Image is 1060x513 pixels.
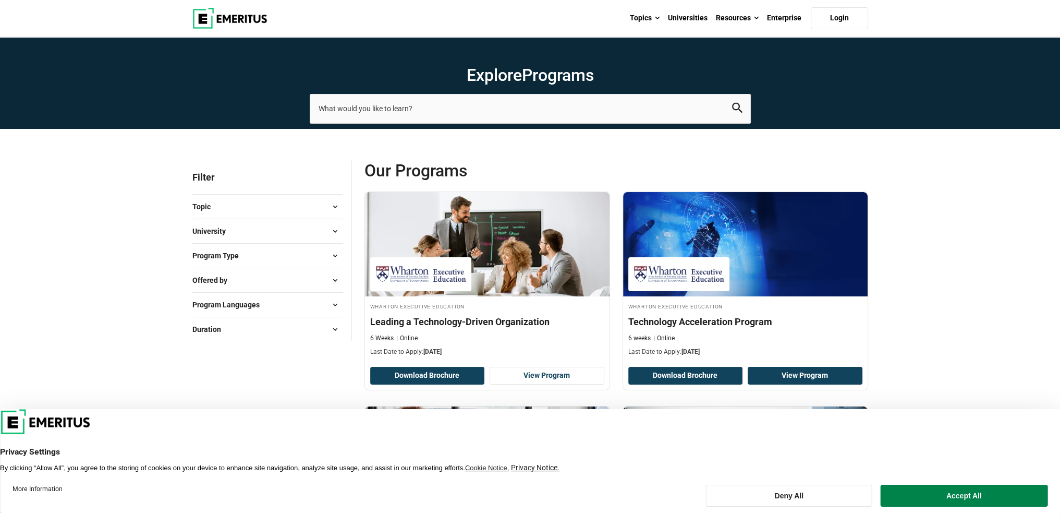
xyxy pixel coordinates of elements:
[633,263,724,286] img: Wharton Executive Education
[623,407,868,511] img: Executive Decision Making for Healthcare Leaders | Online Healthcare Course
[370,302,604,311] h4: Wharton Executive Education
[192,275,236,286] span: Offered by
[192,297,343,313] button: Program Languages
[192,160,343,194] p: Filter
[192,225,234,237] span: University
[370,348,604,356] p: Last Date to Apply:
[628,367,743,385] button: Download Brochure
[628,348,862,356] p: Last Date to Apply:
[192,324,229,335] span: Duration
[732,105,742,115] a: search
[365,192,610,362] a: Leadership Course by Wharton Executive Education - October 7, 2025 Wharton Executive Education Wh...
[811,7,868,29] a: Login
[628,334,651,343] p: 6 weeks
[364,160,616,181] span: Our Programs
[192,248,343,264] button: Program Type
[370,315,604,328] h4: Leading a Technology-Driven Organization
[423,348,442,355] span: [DATE]
[623,192,868,362] a: Technology Course by Wharton Executive Education - October 9, 2025 Wharton Executive Education Wh...
[522,65,594,85] span: Programs
[192,250,247,261] span: Program Type
[681,348,700,355] span: [DATE]
[628,302,862,311] h4: Wharton Executive Education
[653,334,675,343] p: Online
[310,94,751,123] input: search-page
[365,407,610,511] img: Future of Work: Leading Modern Workplaces | Online Leadership Course
[370,334,394,343] p: 6 Weeks
[192,272,343,288] button: Offered by
[192,299,268,311] span: Program Languages
[310,65,751,86] h1: Explore
[623,192,868,296] img: Technology Acceleration Program | Online Technology Course
[370,367,485,385] button: Download Brochure
[490,367,604,385] a: View Program
[192,321,343,337] button: Duration
[192,223,343,239] button: University
[732,103,742,115] button: search
[192,199,343,214] button: Topic
[365,192,610,296] img: Leading a Technology-Driven Organization | Online Leadership Course
[748,367,862,385] a: View Program
[396,334,418,343] p: Online
[628,315,862,328] h4: Technology Acceleration Program
[375,263,466,286] img: Wharton Executive Education
[192,201,219,212] span: Topic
